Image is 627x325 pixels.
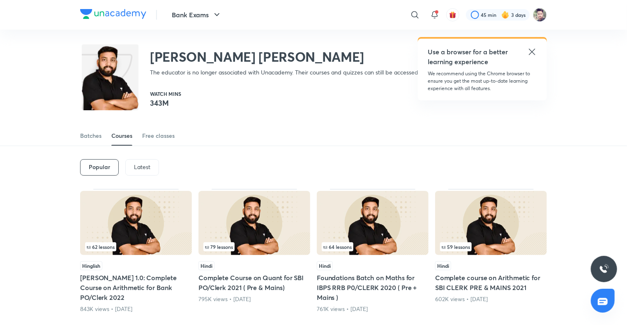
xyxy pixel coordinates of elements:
div: left [203,242,305,251]
span: 62 lessons [87,244,115,249]
span: Hindi [317,261,333,270]
div: Complete course on Arithmetic for SBI CLERK PRE & MAINS 2021 [435,189,547,313]
div: Courses [111,132,132,140]
button: Bank Exams [167,7,227,23]
h5: Use a browser for a better learning experience [428,47,509,67]
div: left [85,242,187,251]
div: Batches [80,132,101,140]
div: infocontainer [322,242,424,251]
img: Thumbnail [198,191,310,255]
div: infocontainer [203,242,305,251]
p: The educator is no longer associated with Unacademy. Their courses and quizzes can still be acces... [150,68,464,77]
div: left [322,242,424,251]
h5: Complete Course on Quant for SBI PO/Clerk 2021 ( Pre & Mains) [198,273,310,292]
div: infosection [440,242,542,251]
h6: Popular [89,164,110,170]
img: streak [501,11,509,19]
a: Company Logo [80,9,146,21]
p: We recommend using the Chrome browser to ensure you get the most up-to-date learning experience w... [428,70,537,92]
img: Thumbnail [80,191,192,255]
span: Hinglish [80,261,102,270]
p: 343M [150,98,181,108]
div: infosection [85,242,187,251]
div: 761K views • 5 years ago [317,305,429,313]
div: infocontainer [440,242,542,251]
p: Latest [134,164,150,170]
img: Company Logo [80,9,146,19]
a: Courses [111,126,132,146]
div: 602K views • 4 years ago [435,295,547,303]
div: left [440,242,542,251]
div: infosection [203,242,305,251]
h5: Complete course on Arithmetic for SBI CLERK PRE & MAINS 2021 [435,273,547,292]
span: 79 lessons [205,244,233,249]
span: 59 lessons [442,244,470,249]
button: avatar [446,8,459,21]
h2: [PERSON_NAME] [PERSON_NAME] [150,49,464,65]
img: ttu [599,264,609,274]
img: Thumbnail [435,191,547,255]
img: avatar [449,11,456,19]
h5: [PERSON_NAME] 1.0: Complete Course on Arithmetic for Bank PO/Clerk 2022 [80,273,192,302]
img: class [82,46,138,118]
div: Foundations Batch on Maths for IBPS RRB P0/CLERK 2020 ( Pre + Mains ) [317,189,429,313]
div: 843K views • 3 years ago [80,305,192,313]
div: 795K views • 4 years ago [198,295,310,303]
div: infocontainer [85,242,187,251]
div: Complete Course on Quant for SBI PO/Clerk 2021 ( Pre & Mains) [198,189,310,313]
div: Free classes [142,132,175,140]
a: Free classes [142,126,175,146]
span: 64 lessons [323,244,352,249]
a: Batches [80,126,101,146]
span: Hindi [435,261,451,270]
div: Arunoday 1.0: Complete Course on Arithmetic for Bank PO/Clerk 2022 [80,189,192,313]
span: Hindi [198,261,214,270]
div: infosection [322,242,424,251]
p: Watch mins [150,91,181,96]
img: Thumbnail [317,191,429,255]
img: chetnanand thakur [533,8,547,22]
h5: Foundations Batch on Maths for IBPS RRB P0/CLERK 2020 ( Pre + Mains ) [317,273,429,302]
